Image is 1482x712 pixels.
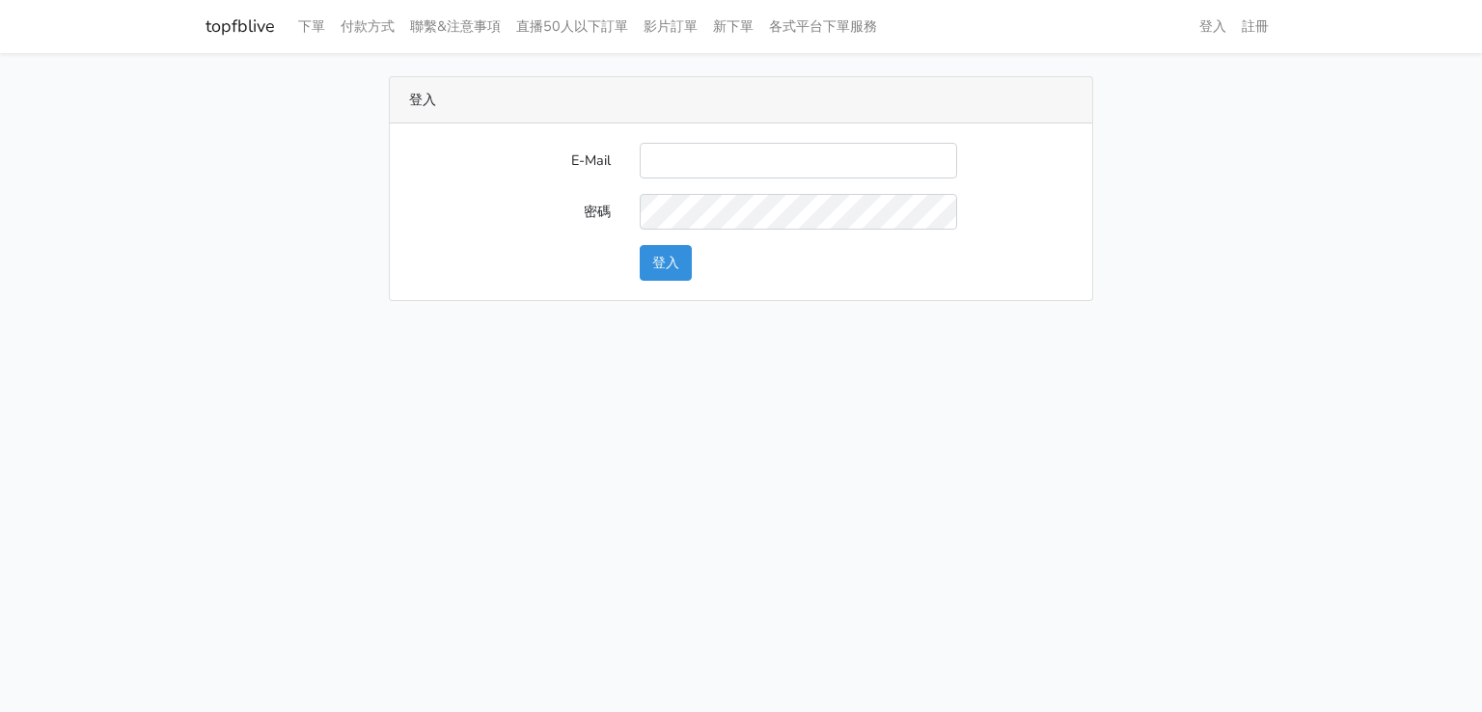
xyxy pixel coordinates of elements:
a: topfblive [206,8,275,45]
button: 登入 [640,245,692,281]
a: 新下單 [705,8,761,45]
a: 註冊 [1234,8,1276,45]
a: 影片訂單 [636,8,705,45]
div: 登入 [390,77,1092,123]
a: 直播50人以下訂單 [508,8,636,45]
a: 聯繫&注意事項 [402,8,508,45]
a: 下單 [290,8,333,45]
label: 密碼 [395,194,625,230]
label: E-Mail [395,143,625,178]
a: 登入 [1192,8,1234,45]
a: 付款方式 [333,8,402,45]
a: 各式平台下單服務 [761,8,885,45]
